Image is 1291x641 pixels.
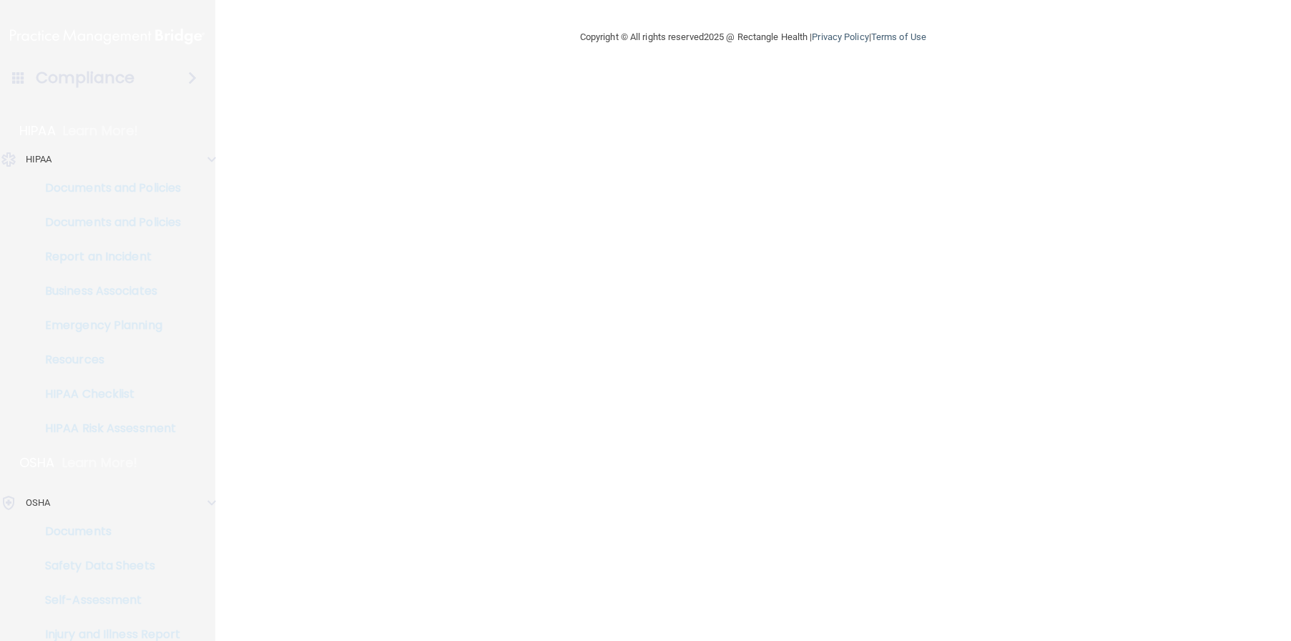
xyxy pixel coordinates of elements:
div: Copyright © All rights reserved 2025 @ Rectangle Health | | [492,14,1014,60]
p: Documents and Policies [9,181,205,195]
p: HIPAA [19,122,56,140]
p: Resources [9,353,205,367]
p: Business Associates [9,284,205,298]
p: Safety Data Sheets [9,559,205,573]
p: HIPAA Checklist [9,387,205,401]
p: Documents and Policies [9,215,205,230]
h4: Compliance [36,68,135,88]
p: Learn More! [62,454,138,471]
p: Report an Incident [9,250,205,264]
p: Self-Assessment [9,593,205,607]
p: HIPAA [26,151,52,168]
p: Emergency Planning [9,318,205,333]
img: PMB logo [10,22,205,51]
p: Documents [9,524,205,539]
p: OSHA [26,494,50,512]
a: Privacy Policy [812,31,868,42]
p: HIPAA Risk Assessment [9,421,205,436]
a: Terms of Use [871,31,926,42]
p: OSHA [19,454,55,471]
p: Learn More! [63,122,139,140]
